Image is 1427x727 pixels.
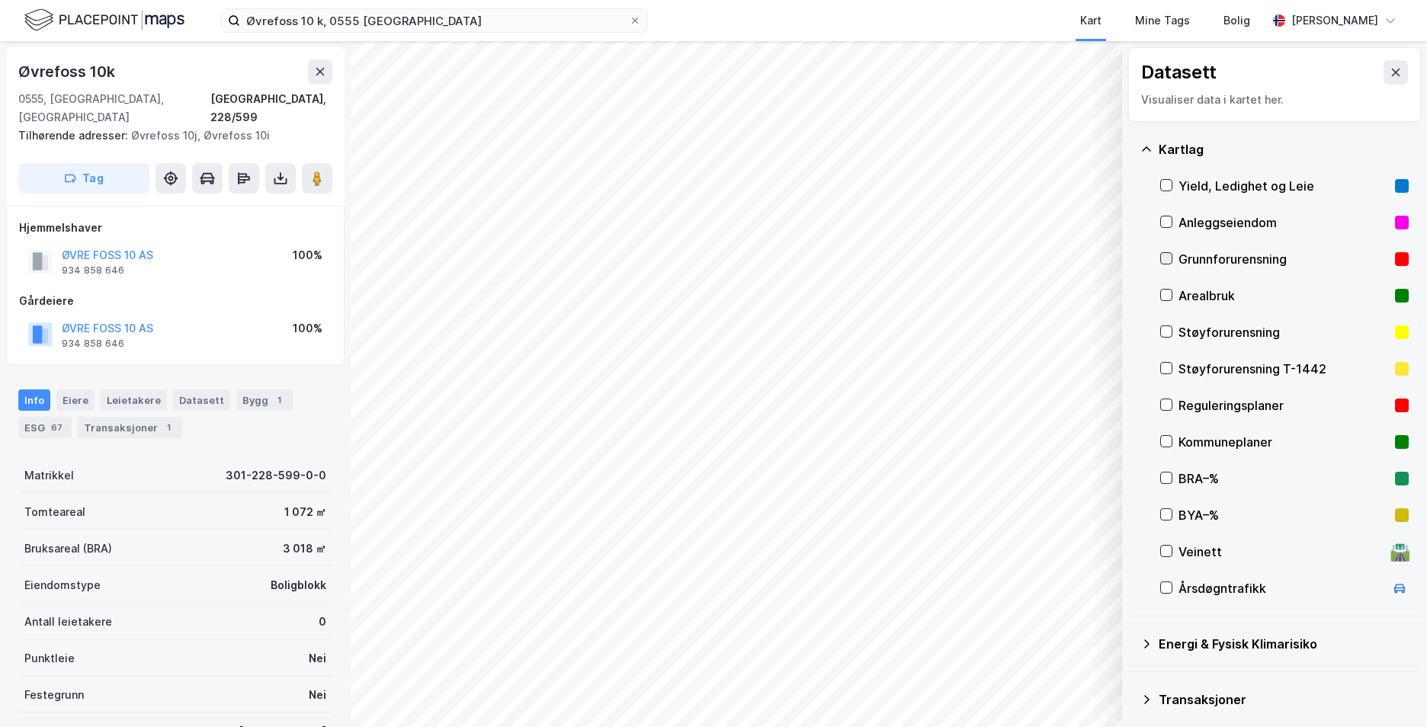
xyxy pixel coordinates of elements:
div: Energi & Fysisk Klimarisiko [1159,635,1409,653]
div: Grunnforurensning [1178,250,1389,268]
div: 1 072 ㎡ [284,503,326,521]
iframe: Chat Widget [1351,654,1427,727]
div: Punktleie [24,649,75,668]
div: Eiendomstype [24,576,101,594]
div: Mine Tags [1135,11,1190,30]
div: Nei [309,686,326,704]
div: Info [18,389,50,411]
div: 934 858 646 [62,338,124,350]
img: logo.f888ab2527a4732fd821a326f86c7f29.svg [24,7,184,34]
div: 934 858 646 [62,264,124,277]
span: Tilhørende adresser: [18,129,131,142]
div: 67 [48,420,66,435]
div: Datasett [173,389,230,411]
div: Støyforurensning T-1442 [1178,360,1389,378]
div: Nei [309,649,326,668]
div: Støyforurensning [1178,323,1389,341]
div: Eiere [56,389,95,411]
div: Bolig [1223,11,1250,30]
div: 100% [293,319,322,338]
div: Datasett [1141,60,1217,85]
button: Tag [18,163,149,194]
div: Reguleringsplaner [1178,396,1389,415]
div: Leietakere [101,389,167,411]
div: 0 [319,613,326,631]
div: 🛣️ [1390,542,1410,562]
div: 100% [293,246,322,264]
div: Yield, Ledighet og Leie [1178,177,1389,195]
div: [GEOGRAPHIC_DATA], 228/599 [210,90,332,127]
div: Arealbruk [1178,287,1389,305]
div: Kart [1080,11,1102,30]
div: Årsdøgntrafikk [1178,579,1384,597]
div: Kartlag [1159,140,1409,159]
div: 0555, [GEOGRAPHIC_DATA], [GEOGRAPHIC_DATA] [18,90,210,127]
div: [PERSON_NAME] [1291,11,1378,30]
div: Tomteareal [24,503,85,521]
input: Søk på adresse, matrikkel, gårdeiere, leietakere eller personer [240,9,629,32]
div: Festegrunn [24,686,84,704]
div: ESG [18,417,72,438]
div: Transaksjoner [1159,690,1409,709]
div: 3 018 ㎡ [283,540,326,558]
div: Matrikkel [24,466,74,485]
div: BRA–% [1178,469,1389,488]
div: Visualiser data i kartet her. [1141,91,1408,109]
div: Gårdeiere [19,292,332,310]
div: Hjemmelshaver [19,219,332,237]
div: Transaksjoner [78,417,182,438]
div: Øvrefoss 10j, Øvrefoss 10i [18,127,320,145]
div: 1 [161,420,176,435]
div: Bygg [236,389,293,411]
div: Antall leietakere [24,613,112,631]
div: BYA–% [1178,506,1389,524]
div: Bruksareal (BRA) [24,540,112,558]
div: Øvrefoss 10k [18,59,118,84]
div: Boligblokk [271,576,326,594]
div: Kommuneplaner [1178,433,1389,451]
div: 301-228-599-0-0 [226,466,326,485]
div: 1 [271,392,287,408]
div: Veinett [1178,543,1384,561]
div: Anleggseiendom [1178,213,1389,232]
